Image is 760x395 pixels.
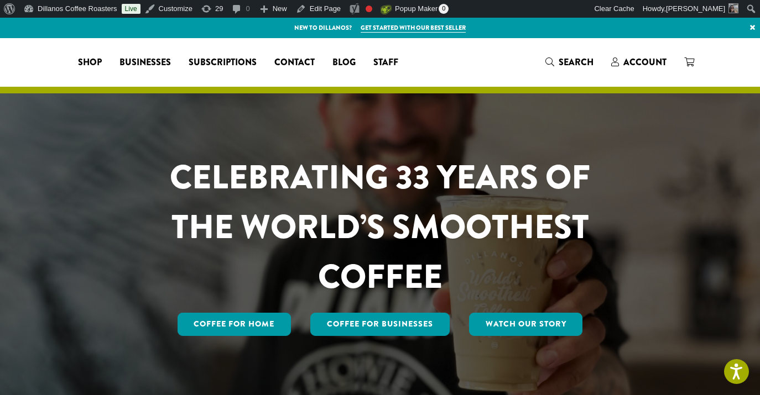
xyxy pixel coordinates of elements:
[366,6,372,12] div: Focus keyphrase not set
[666,4,725,13] span: [PERSON_NAME]
[274,56,315,70] span: Contact
[469,313,583,336] a: Watch Our Story
[310,313,450,336] a: Coffee For Businesses
[69,54,111,71] a: Shop
[119,56,171,70] span: Businesses
[137,152,623,302] h1: CELEBRATING 33 YEARS OF THE WORLD’S SMOOTHEST COFFEE
[373,56,398,70] span: Staff
[559,56,594,69] span: Search
[439,4,449,14] span: 0
[78,56,102,70] span: Shop
[122,4,140,14] a: Live
[745,18,760,38] a: ×
[365,54,407,71] a: Staff
[332,56,356,70] span: Blog
[361,23,466,33] a: Get started with our best seller
[537,53,602,71] a: Search
[189,56,257,70] span: Subscriptions
[623,56,667,69] span: Account
[178,313,291,336] a: Coffee for Home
